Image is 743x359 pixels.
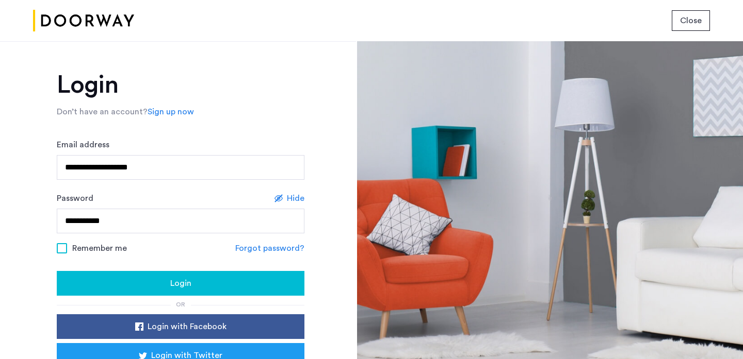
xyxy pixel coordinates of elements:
span: or [176,301,185,307]
img: logo [33,2,134,40]
span: Close [680,14,702,27]
a: Forgot password? [235,242,304,254]
label: Password [57,192,93,204]
span: Don’t have an account? [57,108,148,116]
button: button [57,271,304,296]
button: button [57,314,304,339]
span: Remember me [72,242,127,254]
span: Hide [287,192,304,204]
h1: Login [57,73,304,97]
span: Login with Facebook [148,320,227,333]
button: button [672,10,710,31]
span: Login [170,277,191,289]
label: Email address [57,139,109,151]
a: Sign up now [148,106,194,118]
